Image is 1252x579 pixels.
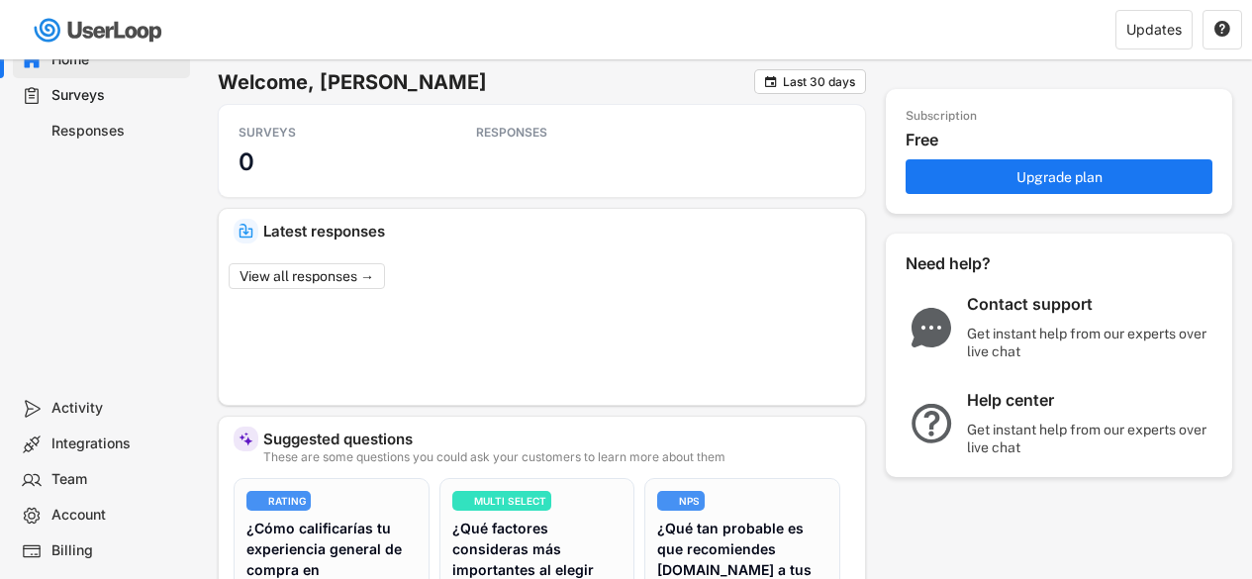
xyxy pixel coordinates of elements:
img: IncomingMajor.svg [239,224,253,239]
text:  [1214,20,1230,38]
div: Help center [967,390,1214,411]
div: Integrations [51,434,182,453]
div: Last 30 days [783,76,855,88]
div: Get instant help from our experts over live chat [967,421,1214,456]
div: SURVEYS [239,125,417,141]
img: MagicMajor%20%28Purple%29.svg [239,432,253,446]
img: yH5BAEAAAAALAAAAAABAAEAAAIBRAA7 [662,496,672,506]
div: Latest responses [263,224,850,239]
div: These are some questions you could ask your customers to learn more about them [263,451,850,463]
div: Responses [51,122,182,141]
div: MULTI SELECT [474,496,546,506]
h3: 0 [239,146,254,177]
div: Get instant help from our experts over live chat [967,325,1214,360]
button: Upgrade plan [906,159,1212,194]
div: Surveys [51,86,182,105]
button: View all responses → [229,263,385,289]
div: RATING [268,496,306,506]
div: Home [51,50,182,69]
div: Need help? [906,253,1044,274]
div: Activity [51,399,182,418]
div: Billing [51,541,182,560]
div: Team [51,470,182,489]
button:  [763,74,778,89]
div: Free [906,130,1222,150]
div: RESPONSES [476,125,654,141]
img: QuestionMarkInverseMajor.svg [906,404,957,443]
img: yH5BAEAAAAALAAAAAABAAEAAAIBRAA7 [457,496,467,506]
img: yH5BAEAAAAALAAAAAABAAEAAAIBRAA7 [251,496,261,506]
div: NPS [679,496,700,506]
button:  [1213,21,1231,39]
div: Contact support [967,294,1214,315]
text:  [765,74,777,89]
div: Updates [1126,23,1182,37]
img: userloop-logo-01.svg [30,10,169,50]
h6: Welcome, [PERSON_NAME] [218,69,754,95]
div: Subscription [906,109,977,125]
img: ChatMajor.svg [906,308,957,347]
div: Account [51,506,182,525]
div: Suggested questions [263,432,850,446]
